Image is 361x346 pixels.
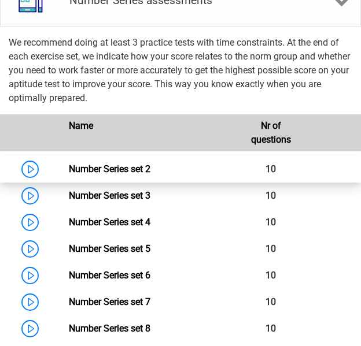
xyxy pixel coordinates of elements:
[9,36,352,105] p: We recommend doing at least 3 practice tests with time constraints. At the end of each exercise s...
[69,296,150,307] a: Number Series set 7
[69,270,150,281] a: Number Series set 6
[69,190,150,201] a: Number Series set 3
[60,119,241,147] div: Name
[69,163,150,174] a: Number Series set 2
[69,217,150,228] a: Number Series set 4
[69,323,150,334] a: Number Series set 8
[241,119,301,147] div: Nr of questions
[69,243,150,254] a: Number Series set 5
